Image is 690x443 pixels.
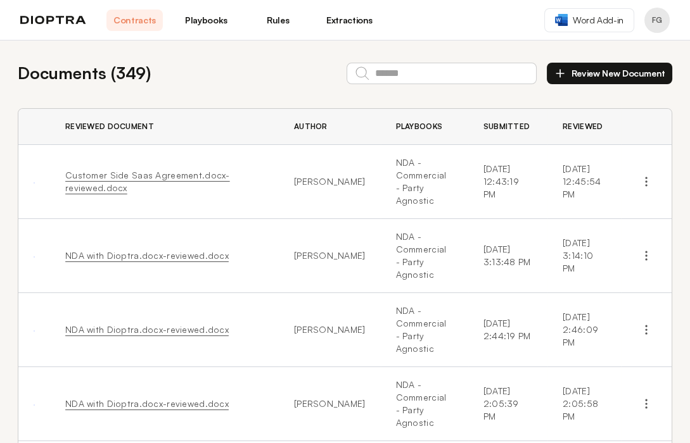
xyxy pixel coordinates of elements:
td: [DATE] 2:05:39 PM [468,367,547,441]
td: [PERSON_NAME] [279,367,381,441]
td: [DATE] 3:14:10 PM [547,219,621,293]
span: Word Add-in [573,14,623,27]
img: Done [34,182,35,184]
th: Reviewed [547,109,621,145]
img: logo [20,16,86,25]
td: [DATE] 2:05:58 PM [547,367,621,441]
td: [PERSON_NAME] [279,219,381,293]
a: NDA with Dioptra.docx-reviewed.docx [65,250,229,261]
td: [DATE] 12:45:54 PM [547,145,621,219]
button: Profile menu [644,8,670,33]
img: Done [34,404,35,406]
a: NDA - Commercial - Party Agnostic [396,304,453,355]
a: Contracts [106,9,163,31]
th: Reviewed Document [50,109,279,145]
a: Rules [250,9,306,31]
td: [DATE] 3:13:48 PM [468,219,547,293]
th: Author [279,109,381,145]
h2: Documents ( 349 ) [18,61,151,85]
a: Extractions [321,9,378,31]
th: Playbooks [381,109,468,145]
img: word [555,14,568,26]
img: Done [34,330,35,332]
a: NDA with Dioptra.docx-reviewed.docx [65,324,229,335]
th: Submitted [468,109,547,145]
img: Done [34,256,35,258]
td: [PERSON_NAME] [279,145,381,219]
td: [DATE] 2:44:19 PM [468,293,547,367]
a: NDA - Commercial - Party Agnostic [396,378,453,429]
td: [PERSON_NAME] [279,293,381,367]
td: [DATE] 12:43:19 PM [468,145,547,219]
a: Word Add-in [544,8,634,32]
a: NDA with Dioptra.docx-reviewed.docx [65,398,229,409]
a: Playbooks [178,9,234,31]
button: Review New Document [547,63,672,84]
a: NDA - Commercial - Party Agnostic [396,156,453,207]
a: NDA - Commercial - Party Agnostic [396,230,453,281]
td: [DATE] 2:46:09 PM [547,293,621,367]
a: Customer Side Saas Agreement.docx-reviewed.docx [65,170,230,193]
